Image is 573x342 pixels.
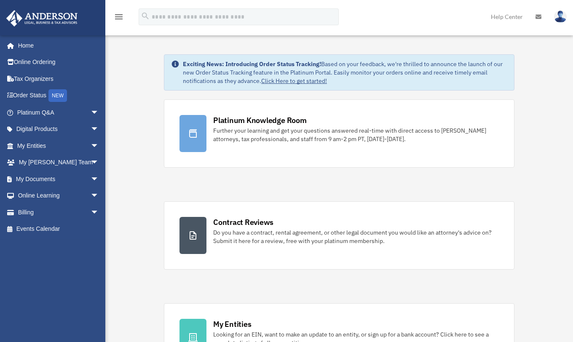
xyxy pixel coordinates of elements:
[6,204,112,221] a: Billingarrow_drop_down
[213,126,499,143] div: Further your learning and get your questions answered real-time with direct access to [PERSON_NAM...
[213,115,307,126] div: Platinum Knowledge Room
[6,187,112,204] a: Online Learningarrow_drop_down
[141,11,150,21] i: search
[6,37,107,54] a: Home
[6,87,112,104] a: Order StatusNEW
[6,104,112,121] a: Platinum Q&Aarrow_drop_down
[6,154,112,171] a: My [PERSON_NAME] Teamarrow_drop_down
[6,171,112,187] a: My Documentsarrow_drop_down
[6,70,112,87] a: Tax Organizers
[183,60,507,85] div: Based on your feedback, we're thrilled to announce the launch of our new Order Status Tracking fe...
[213,217,273,227] div: Contract Reviews
[91,187,107,205] span: arrow_drop_down
[91,154,107,171] span: arrow_drop_down
[91,137,107,155] span: arrow_drop_down
[6,54,112,71] a: Online Ordering
[6,221,112,238] a: Events Calendar
[213,319,251,329] div: My Entities
[261,77,327,85] a: Click Here to get started!
[554,11,567,23] img: User Pic
[4,10,80,27] img: Anderson Advisors Platinum Portal
[213,228,499,245] div: Do you have a contract, rental agreement, or other legal document you would like an attorney's ad...
[6,137,112,154] a: My Entitiesarrow_drop_down
[183,60,321,68] strong: Exciting News: Introducing Order Status Tracking!
[114,15,124,22] a: menu
[114,12,124,22] i: menu
[164,201,514,270] a: Contract Reviews Do you have a contract, rental agreement, or other legal document you would like...
[164,99,514,168] a: Platinum Knowledge Room Further your learning and get your questions answered real-time with dire...
[91,204,107,221] span: arrow_drop_down
[91,171,107,188] span: arrow_drop_down
[48,89,67,102] div: NEW
[91,121,107,138] span: arrow_drop_down
[6,121,112,138] a: Digital Productsarrow_drop_down
[91,104,107,121] span: arrow_drop_down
